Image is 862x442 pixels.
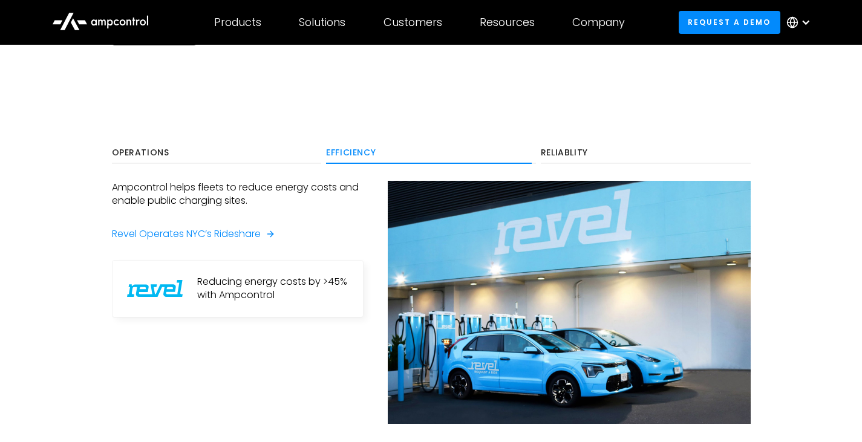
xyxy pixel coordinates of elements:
[541,148,751,158] div: Reliablity
[127,280,183,297] img: Revel Logo
[112,148,322,158] div: Operations
[480,16,535,29] div: Resources
[197,275,348,302] div: Reducing energy costs by >45% with Ampcontrol
[572,16,625,29] div: Company
[384,16,442,29] div: Customers
[112,181,364,208] p: Ampcontrol helps fleets to reduce energy costs and enable public charging sites.
[112,227,364,241] a: Revel Operates NYC’s Rideshare
[299,16,345,29] div: Solutions
[214,16,261,29] div: Products
[388,181,750,424] img: Demo EV ride share vehicles in a Revel event booth
[679,11,780,33] a: Request a demo
[326,148,536,158] div: Efficiency
[112,227,261,241] div: Revel Operates NYC’s Rideshare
